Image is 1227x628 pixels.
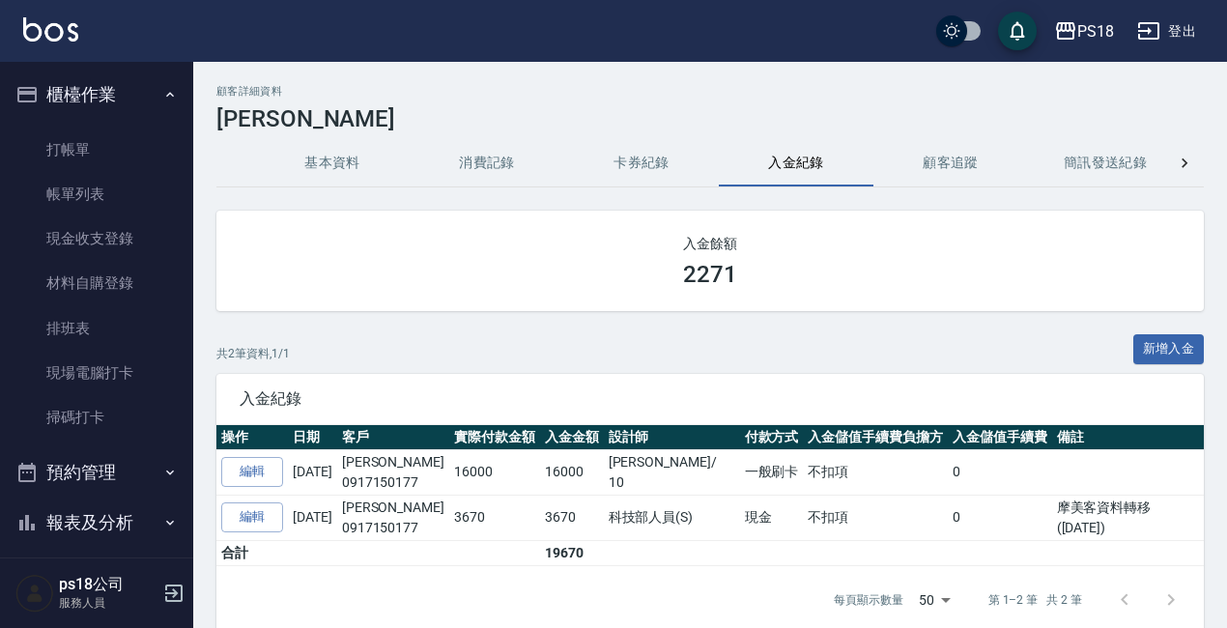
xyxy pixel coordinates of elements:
[342,518,444,538] p: 0917150177
[803,425,948,450] th: 入金儲值手續費負擔方
[337,425,449,450] th: 客戶
[1052,425,1204,450] th: 備註
[255,140,410,186] button: 基本資料
[998,12,1037,50] button: save
[59,575,157,594] h5: ps18公司
[604,449,740,495] td: [PERSON_NAME] / 10
[8,261,185,305] a: 材料自購登錄
[948,425,1052,450] th: 入金儲值手續費
[683,261,737,288] h3: 2271
[240,234,1181,253] h2: 入金餘額
[564,140,719,186] button: 卡券紀錄
[221,502,283,532] a: 編輯
[342,472,444,493] p: 0917150177
[288,449,337,495] td: [DATE]
[15,574,54,613] img: Person
[8,172,185,216] a: 帳單列表
[873,140,1028,186] button: 顧客追蹤
[8,70,185,120] button: 櫃檯作業
[240,389,1181,409] span: 入金紀錄
[8,498,185,548] button: 報表及分析
[288,495,337,540] td: [DATE]
[604,425,740,450] th: 設計師
[337,449,449,495] td: [PERSON_NAME]
[540,495,604,540] td: 3670
[8,395,185,440] a: 掃碼打卡
[410,140,564,186] button: 消費記錄
[803,449,948,495] td: 不扣項
[8,306,185,351] a: 排班表
[803,495,948,540] td: 不扣項
[540,425,604,450] th: 入金金額
[337,495,449,540] td: [PERSON_NAME]
[449,449,540,495] td: 16000
[8,128,185,172] a: 打帳單
[8,547,185,597] button: 客戶管理
[911,574,957,626] div: 50
[1133,334,1205,364] button: 新增入金
[23,17,78,42] img: Logo
[719,140,873,186] button: 入金紀錄
[740,449,804,495] td: 一般刷卡
[216,105,1204,132] h3: [PERSON_NAME]
[216,345,290,362] p: 共 2 筆資料, 1 / 1
[740,495,804,540] td: 現金
[948,449,1052,495] td: 0
[1052,495,1204,540] td: 摩美客資料轉移([DATE])
[1028,140,1183,186] button: 簡訊發送紀錄
[8,216,185,261] a: 現金收支登錄
[540,540,604,565] td: 19670
[216,85,1204,98] h2: 顧客詳細資料
[540,449,604,495] td: 16000
[8,351,185,395] a: 現場電腦打卡
[1046,12,1122,51] button: PS18
[288,425,337,450] th: 日期
[604,495,740,540] td: 科技部人員(S)
[449,495,540,540] td: 3670
[740,425,804,450] th: 付款方式
[948,495,1052,540] td: 0
[59,594,157,612] p: 服務人員
[834,591,903,609] p: 每頁顯示數量
[1129,14,1204,49] button: 登出
[8,447,185,498] button: 預約管理
[216,425,288,450] th: 操作
[988,591,1082,609] p: 第 1–2 筆 共 2 筆
[449,425,540,450] th: 實際付款金額
[1077,19,1114,43] div: PS18
[221,457,283,487] a: 編輯
[216,540,288,565] td: 合計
